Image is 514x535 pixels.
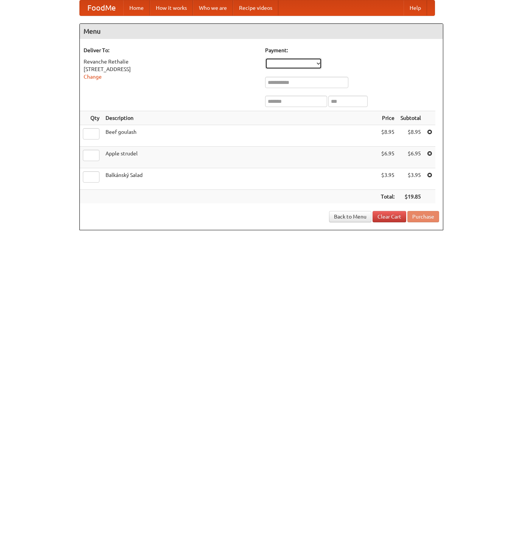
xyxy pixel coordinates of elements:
h5: Payment: [265,47,439,54]
a: Home [123,0,150,16]
h4: Menu [80,24,443,39]
a: Who we are [193,0,233,16]
td: Apple strudel [102,147,378,168]
td: $3.95 [378,168,398,190]
th: Price [378,111,398,125]
td: $6.95 [378,147,398,168]
a: Clear Cart [373,211,406,222]
th: Qty [80,111,102,125]
td: Balkánský Salad [102,168,378,190]
div: [STREET_ADDRESS] [84,65,258,73]
a: Change [84,74,102,80]
button: Purchase [407,211,439,222]
a: Recipe videos [233,0,278,16]
td: $8.95 [398,125,424,147]
th: Subtotal [398,111,424,125]
td: Beef goulash [102,125,378,147]
div: Revanche Rethalie [84,58,258,65]
h5: Deliver To: [84,47,258,54]
td: $6.95 [398,147,424,168]
th: Total: [378,190,398,204]
th: $19.85 [398,190,424,204]
a: How it works [150,0,193,16]
th: Description [102,111,378,125]
a: Back to Menu [329,211,371,222]
td: $3.95 [398,168,424,190]
a: Help [404,0,427,16]
a: FoodMe [80,0,123,16]
td: $8.95 [378,125,398,147]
